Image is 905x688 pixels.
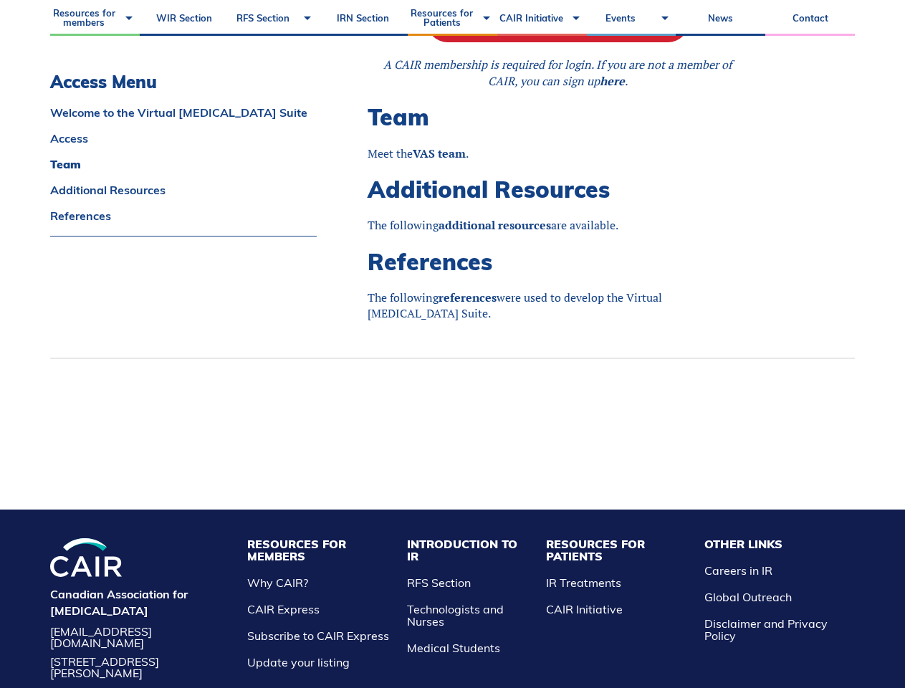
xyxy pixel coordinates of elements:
a: Additional Resources [50,184,317,196]
a: [EMAIL_ADDRESS][DOMAIN_NAME] [50,626,233,649]
p: Meet the . [368,145,747,161]
h2: Additional Resources [368,176,747,203]
h2: References [368,248,747,275]
a: Global Outreach [704,590,792,604]
a: Why CAIR? [247,575,308,590]
h4: Canadian Association for [MEDICAL_DATA] [50,586,233,618]
a: Technologists and Nurses [407,602,504,629]
em: A CAIR membership is required for login. If you are not a member of CAIR, you can sign up . [383,57,732,88]
h3: Access Menu [50,72,317,92]
a: Disclaimer and Privacy Policy [704,616,828,643]
address: [STREET_ADDRESS][PERSON_NAME] [50,656,233,679]
a: references [439,290,497,305]
a: Welcome to the Virtual [MEDICAL_DATA] Suite [50,107,317,118]
a: IR Treatments [546,575,621,590]
a: Careers in IR [704,563,772,578]
a: References [50,210,317,221]
a: here [600,73,625,89]
a: Access [50,133,317,144]
a: CAIR Express [247,602,320,616]
p: The following were used to develop the Virtual [MEDICAL_DATA] Suite. [368,290,747,322]
a: RFS Section [407,575,471,590]
a: VAS team [413,145,466,161]
img: CIRA [50,538,122,578]
a: Update your listing [247,655,350,669]
a: CAIR Initiative [546,602,623,616]
a: additional resources [439,217,551,233]
a: Team [50,158,317,170]
p: The following are available. [368,217,747,233]
a: Medical Students [407,641,500,655]
a: Subscribe to CAIR Express [247,629,389,643]
span: Team [368,102,429,131]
